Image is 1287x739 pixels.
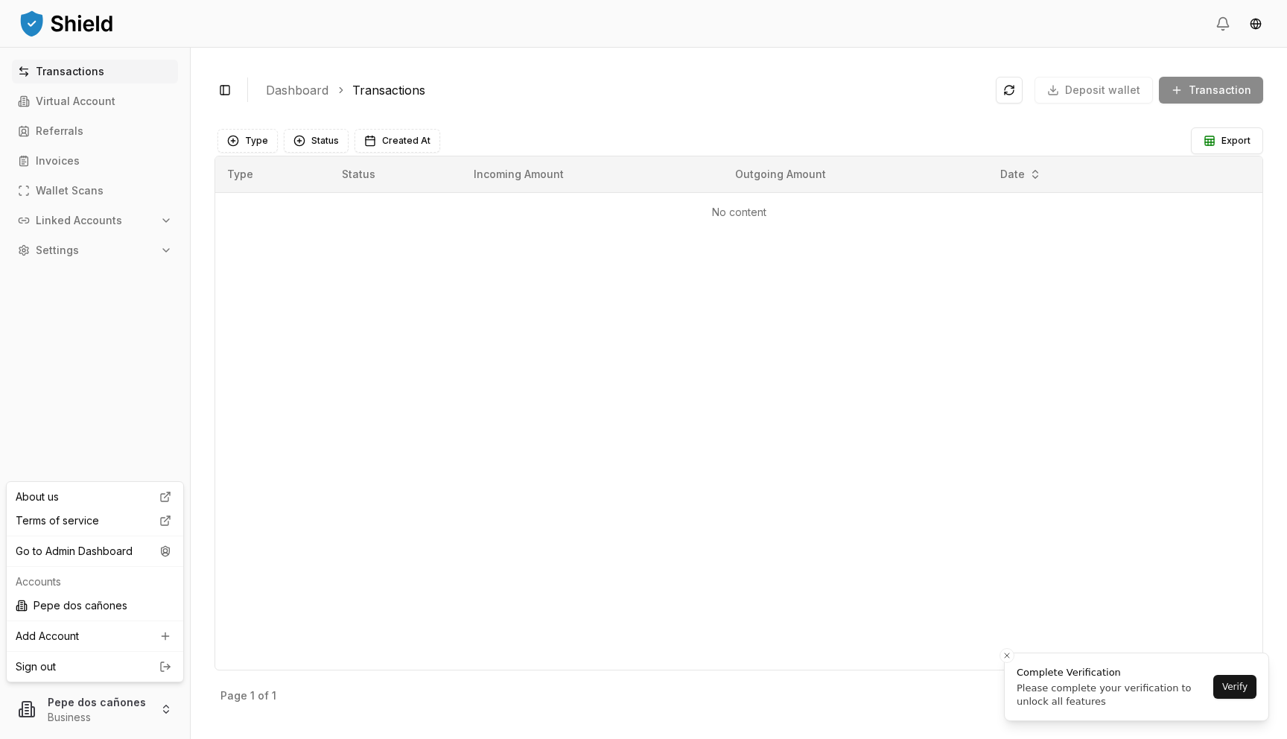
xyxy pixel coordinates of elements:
a: Terms of service [10,509,180,533]
p: Accounts [16,574,174,589]
a: Sign out [16,659,174,674]
a: Add Account [10,624,180,648]
div: Go to Admin Dashboard [10,539,180,563]
div: Pepe dos cañones [10,594,180,618]
a: About us [10,485,180,509]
